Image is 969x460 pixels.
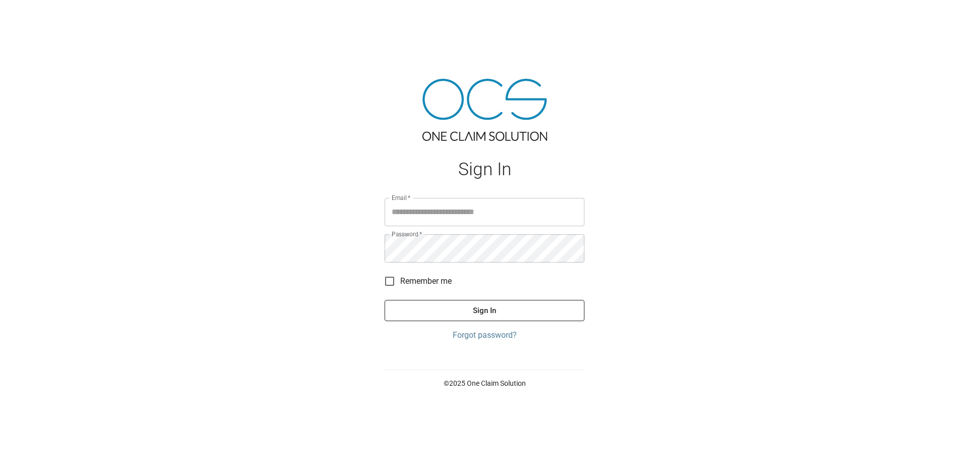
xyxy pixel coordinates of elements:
img: ocs-logo-tra.png [422,79,547,141]
img: ocs-logo-white-transparent.png [12,6,52,26]
button: Sign In [385,300,584,321]
a: Forgot password? [385,329,584,341]
p: © 2025 One Claim Solution [385,378,584,388]
label: Password [392,230,422,238]
h1: Sign In [385,159,584,180]
span: Remember me [400,275,452,287]
label: Email [392,193,411,202]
